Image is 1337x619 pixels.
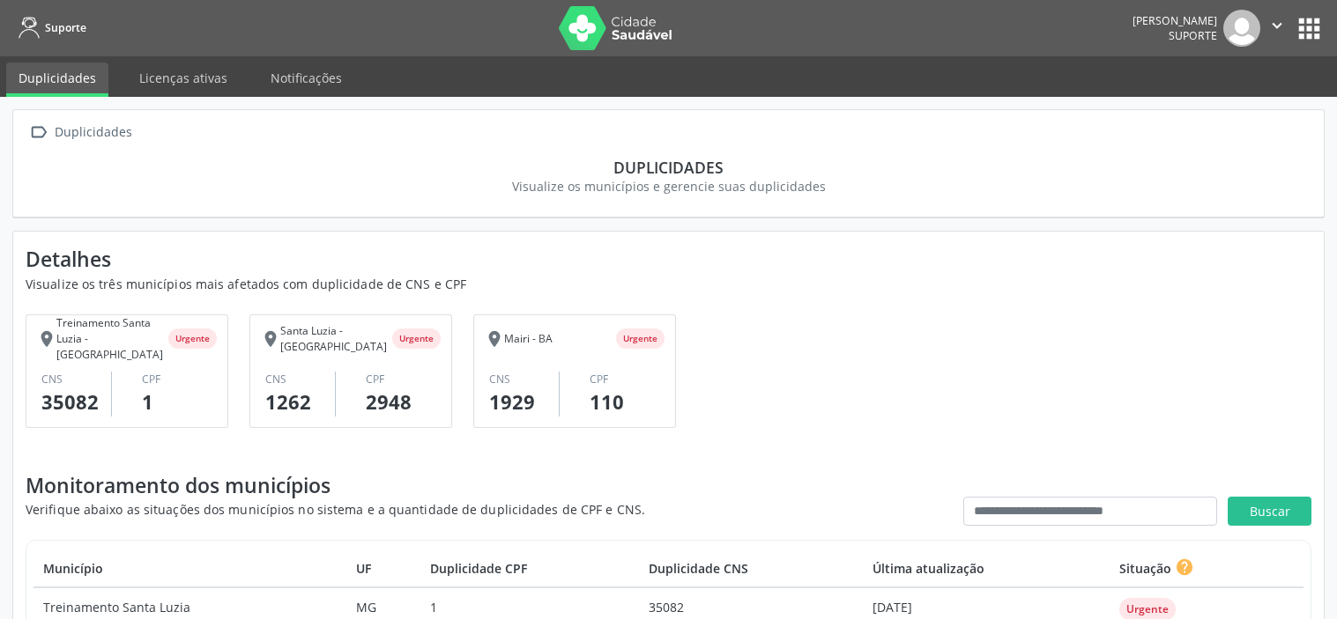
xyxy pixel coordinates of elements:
div: Monitoramento dos municípios [26,470,645,501]
div: Duplicidade CPF [430,559,630,578]
div: Duplicidades [51,120,135,145]
span: Suporte [45,20,86,35]
div: Verifique abaixo as situações dos municípios no sistema e a quantidade de duplicidades de CPF e CNS. [26,500,645,519]
div: CNS [265,372,335,387]
div: CPF [590,372,665,387]
a: Suporte [12,13,86,42]
div: Urgente [175,332,210,345]
div: 35082 [41,387,111,416]
a: Licenças ativas [127,63,240,93]
i:  [26,120,51,145]
div: UF [356,559,411,578]
h1: Duplicidades [38,158,1299,177]
div: 110 [590,387,665,416]
div: Município [43,559,338,578]
div: Treinamento Santa Luzia - [GEOGRAPHIC_DATA] [37,326,168,352]
div: Detalhes [26,244,1311,275]
div: Última atualização [873,559,1101,578]
div: Urgente [623,332,657,345]
div: 1 [142,387,217,416]
button: Buscar [1228,497,1311,527]
div: Visualize os três municípios mais afetados com duplicidade de CNS e CPF [26,275,1311,293]
div: CPF [142,372,217,387]
div: CNS [41,372,111,387]
div: 1929 [489,387,559,416]
i: place [37,329,56,349]
div: Santa Luzia - [GEOGRAPHIC_DATA] [261,326,392,352]
span: Situação [1119,559,1171,578]
a: Notificações [258,63,354,93]
div: Urgente [1126,601,1169,617]
i: help [1175,557,1194,577]
i: place [261,329,280,349]
div: Urgente [399,332,434,345]
div: 2948 [366,387,441,416]
div: Duplicidade CNS [649,559,854,578]
div: Visualize os municípios e gerencie suas duplicidades [38,177,1299,195]
div: Mairi - BA [485,326,553,352]
div: CPF [366,372,441,387]
i: place [485,329,504,349]
a:  Duplicidades [26,120,135,145]
div: CNS [489,372,559,387]
a: Duplicidades [6,63,108,97]
div: 1262 [265,387,335,416]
